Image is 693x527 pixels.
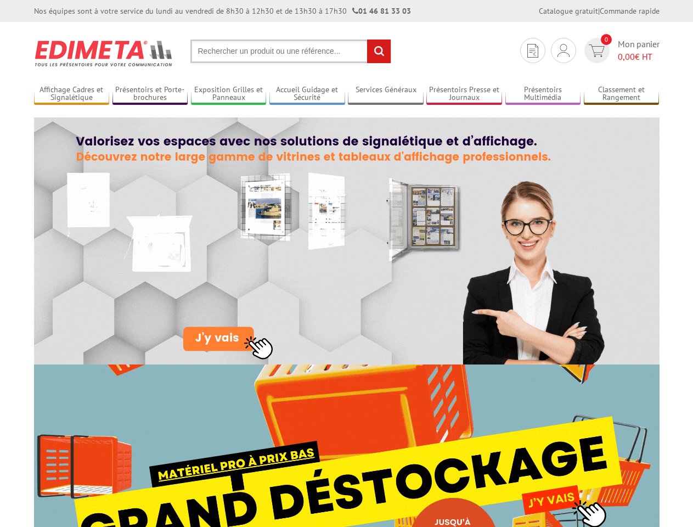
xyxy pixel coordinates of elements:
[191,85,267,103] a: Exposition Grilles et Panneaux
[589,44,605,57] img: devis rapide
[539,5,660,16] div: |
[190,40,391,63] input: Rechercher un produit ou une référence...
[367,40,391,63] input: rechercher
[527,44,538,58] img: devis rapide
[112,85,188,103] a: Présentoirs et Porte-brochures
[348,85,424,103] a: Services Généraux
[584,85,660,103] a: Classement et Rangement
[618,51,635,62] span: 0,00
[600,6,660,16] a: Commande rapide
[557,44,570,57] img: devis rapide
[601,34,612,45] span: 0
[269,85,345,103] a: Accueil Guidage et Sécurité
[539,6,598,16] a: Catalogue gratuit
[618,38,660,63] span: Mon panier
[34,5,411,16] div: Nos équipes sont à votre service du lundi au vendredi de 8h30 à 12h30 et de 13h30 à 17h30
[34,85,110,103] a: Affichage Cadres et Signalétique
[582,38,660,63] a: devis rapide 0 Mon panier 0,00€ HT
[34,33,174,74] img: Présentoir, panneau, stand - Edimeta - PLV, affichage, mobilier bureau, entreprise
[426,85,502,103] a: Présentoirs Presse et Journaux
[352,6,411,16] strong: 01 46 81 33 03
[505,85,581,103] a: Présentoirs Multimédia
[618,51,660,63] span: € HT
